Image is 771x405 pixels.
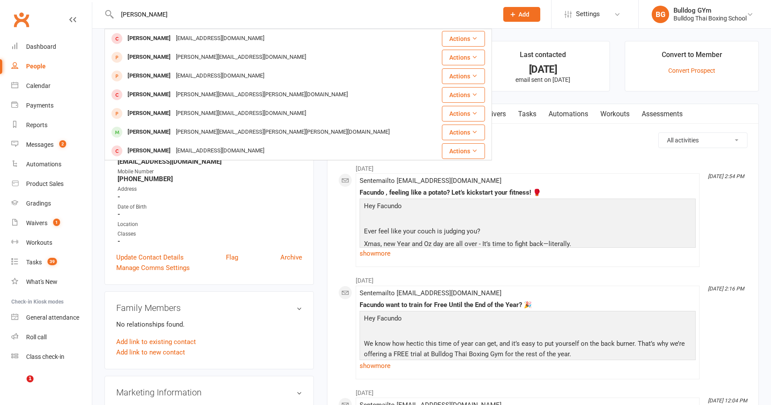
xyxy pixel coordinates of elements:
div: Reports [26,121,47,128]
a: Assessments [636,104,689,124]
a: Tasks 39 [11,253,92,272]
button: Actions [442,31,485,47]
div: Date of Birth [118,203,302,211]
div: Last contacted [520,49,566,65]
p: Hey Facundo [362,201,694,213]
a: Dashboard [11,37,92,57]
div: Roll call [26,334,47,341]
p: We know how hectic this time of year can get, and it’s easy to put yourself on the back burner. T... [362,338,694,361]
li: [DATE] [338,384,747,398]
a: People [11,57,92,76]
div: [PERSON_NAME] [125,32,173,45]
div: [PERSON_NAME][EMAIL_ADDRESS][DOMAIN_NAME] [173,51,309,64]
span: 1 [53,219,60,226]
a: What's New [11,272,92,292]
div: Facundo , feeling like a potato? Let’s kickstart your fitness! 🥊 [360,189,696,196]
div: [EMAIL_ADDRESS][DOMAIN_NAME] [173,32,267,45]
a: Automations [11,155,92,174]
button: Actions [442,50,485,65]
div: Facundo want to train for Free Until the End of the Year? 🎉 [360,301,696,309]
input: Search... [114,8,492,20]
a: Workouts [594,104,636,124]
a: Tasks [512,104,542,124]
span: 39 [47,258,57,265]
button: Actions [442,125,485,140]
i: [DATE] 12:04 PM [708,398,747,404]
a: show more [360,247,696,260]
a: Archive [280,252,302,263]
a: Gradings [11,194,92,213]
div: [PERSON_NAME] [125,145,173,157]
p: email sent on [DATE] [484,76,602,83]
div: Messages [26,141,54,148]
strong: [PHONE_NUMBER] [118,175,302,183]
div: Address [118,185,302,193]
div: Tasks [26,259,42,266]
a: Class kiosk mode [11,347,92,367]
a: Product Sales [11,174,92,194]
div: Class check-in [26,353,64,360]
p: No relationships found. [116,319,302,330]
strong: - [118,237,302,245]
a: Waivers 1 [11,213,92,233]
div: General attendance [26,314,79,321]
a: Messages 2 [11,135,92,155]
a: Update Contact Details [116,252,184,263]
a: show more [360,360,696,372]
div: Bulldog Thai Boxing School [673,14,747,22]
div: Gradings [26,200,51,207]
a: Flag [226,252,238,263]
li: [DATE] [338,271,747,285]
button: Actions [442,87,485,103]
p: Xmas, new Year and Oz day are all over - It’s time to fight back—literally. [362,239,694,251]
div: Convert to Member [662,49,722,65]
p: Hey Facundo [362,313,694,326]
div: Mobile Number [118,168,302,176]
div: Product Sales [26,180,64,187]
div: Payments [26,102,54,109]
div: What's New [26,278,57,285]
a: Automations [542,104,594,124]
div: Classes [118,230,302,238]
button: Add [503,7,540,22]
span: Add [518,11,529,18]
a: Payments [11,96,92,115]
a: Convert Prospect [668,67,715,74]
button: Actions [442,106,485,121]
div: [DATE] [484,65,602,74]
strong: - [118,193,302,201]
span: 2 [59,140,66,148]
a: Waivers [475,104,512,124]
div: [PERSON_NAME] [125,107,173,120]
div: Workouts [26,239,52,246]
div: Bulldog GYm [673,7,747,14]
div: [PERSON_NAME] [125,88,173,101]
h3: Marketing Information [116,388,302,397]
span: Sent email to [EMAIL_ADDRESS][DOMAIN_NAME] [360,289,502,297]
div: [PERSON_NAME][EMAIL_ADDRESS][DOMAIN_NAME] [173,107,309,120]
iframe: Intercom live chat [9,375,30,396]
i: [DATE] 2:16 PM [708,286,744,292]
a: Add link to new contact [116,347,185,358]
a: Add link to existing contact [116,337,196,347]
div: [PERSON_NAME] [125,51,173,64]
a: General attendance kiosk mode [11,308,92,327]
a: Manage Comms Settings [116,263,190,273]
div: Dashboard [26,43,56,50]
a: Calendar [11,76,92,96]
h3: Activity [338,132,747,146]
span: 1 [27,375,34,382]
div: Calendar [26,82,51,89]
div: [PERSON_NAME][EMAIL_ADDRESS][PERSON_NAME][DOMAIN_NAME] [173,88,350,101]
i: [DATE] 2:54 PM [708,173,744,179]
button: Actions [442,143,485,159]
li: [DATE] [338,159,747,173]
div: [PERSON_NAME] [125,70,173,82]
div: [PERSON_NAME] [125,126,173,138]
div: Waivers [26,219,47,226]
a: Reports [11,115,92,135]
span: Sent email to [EMAIL_ADDRESS][DOMAIN_NAME] [360,177,502,185]
div: Automations [26,161,61,168]
button: Actions [442,68,485,84]
div: BG [652,6,669,23]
